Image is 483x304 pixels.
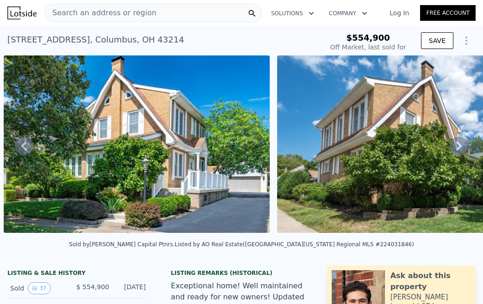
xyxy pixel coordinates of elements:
img: Sale: 141478780 Parcel: 118617222 [4,55,270,233]
button: View historical data [28,282,50,294]
div: Sold [10,282,69,294]
div: Sold by [PERSON_NAME] Capital Ptnrs . [69,241,174,248]
div: [DATE] [117,282,146,294]
div: Listed by AO Real Estate ([GEOGRAPHIC_DATA][US_STATE] Regional MLS #224031846) [175,241,414,248]
img: Lotside [7,6,37,19]
span: Search an address or region [45,7,156,18]
button: Solutions [264,5,322,22]
span: $ 554,900 [76,283,109,291]
a: Free Account [420,5,476,21]
span: $554,900 [346,33,390,43]
a: Log In [378,8,420,18]
div: Off Market, last sold for [330,43,406,52]
div: LISTING & SALE HISTORY [7,269,149,279]
div: [STREET_ADDRESS] , Columbus , OH 43214 [7,33,184,46]
button: Show Options [457,31,476,50]
div: Listing Remarks (Historical) [171,269,312,277]
div: Ask about this property [390,270,471,292]
button: Company [322,5,375,22]
button: SAVE [421,32,453,49]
